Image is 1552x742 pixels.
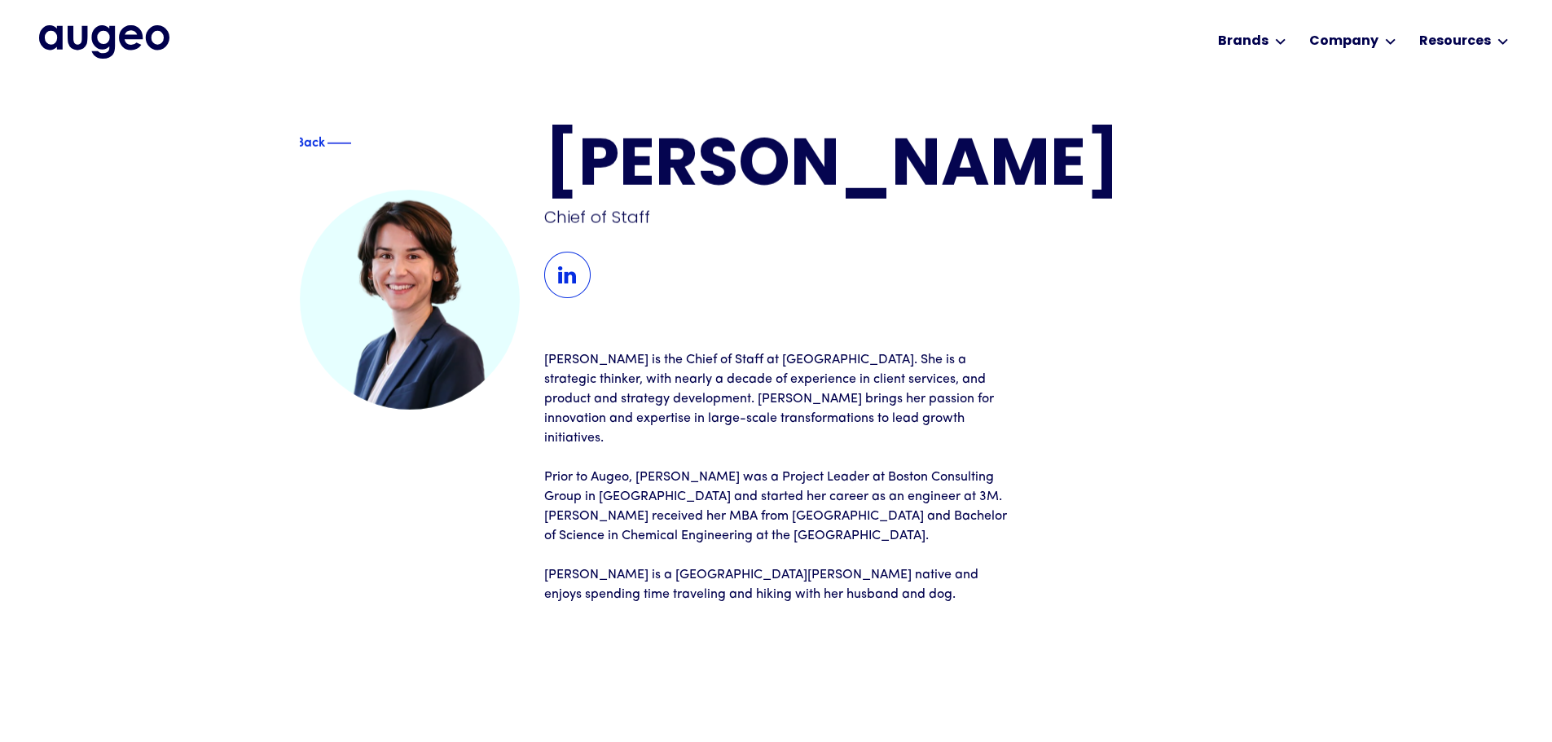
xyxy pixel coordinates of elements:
[544,206,1013,229] div: Chief of Staff
[327,133,351,152] img: Blue decorative line
[1218,32,1268,51] div: Brands
[300,134,369,151] a: Blue text arrowBackBlue decorative line
[1309,32,1378,51] div: Company
[544,252,591,298] img: LinkedIn Icon
[544,565,1009,604] p: [PERSON_NAME] is a [GEOGRAPHIC_DATA][PERSON_NAME] native and enjoys spending time traveling and h...
[39,25,169,58] a: home
[1419,32,1491,51] div: Resources
[39,25,169,58] img: Augeo's full logo in midnight blue.
[296,130,325,150] div: Back
[544,350,1009,448] p: [PERSON_NAME] is the Chief of Staff at [GEOGRAPHIC_DATA]. She is a strategic thinker, with nearly...
[544,468,1009,546] p: Prior to Augeo, [PERSON_NAME] was a Project Leader at Boston Consulting Group in [GEOGRAPHIC_DATA...
[544,448,1009,468] p: ‍
[544,546,1009,565] p: ‍
[544,135,1253,201] h1: [PERSON_NAME]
